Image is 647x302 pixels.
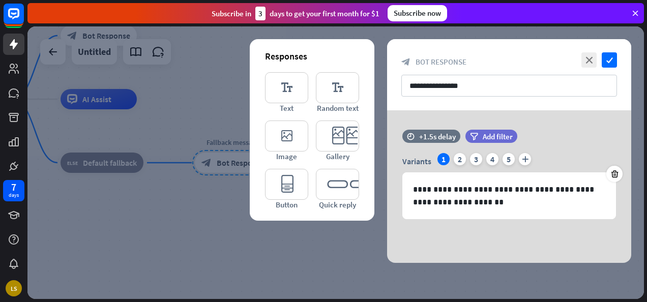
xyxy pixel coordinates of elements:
[3,180,24,201] a: 7 days
[401,57,410,67] i: block_bot_response
[11,183,16,192] div: 7
[581,52,597,68] i: close
[388,5,447,21] div: Subscribe now
[602,52,617,68] i: check
[486,153,498,165] div: 4
[483,132,513,141] span: Add filter
[470,153,482,165] div: 3
[419,132,456,141] div: +1.5s delay
[6,280,22,296] div: LS
[503,153,515,165] div: 5
[437,153,450,165] div: 1
[212,7,379,20] div: Subscribe in days to get your first month for $1
[407,133,415,140] i: time
[416,57,466,67] span: Bot Response
[454,153,466,165] div: 2
[8,4,39,35] button: Open LiveChat chat widget
[9,192,19,199] div: days
[470,133,478,140] i: filter
[519,153,531,165] i: plus
[402,156,431,166] span: Variants
[255,7,266,20] div: 3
